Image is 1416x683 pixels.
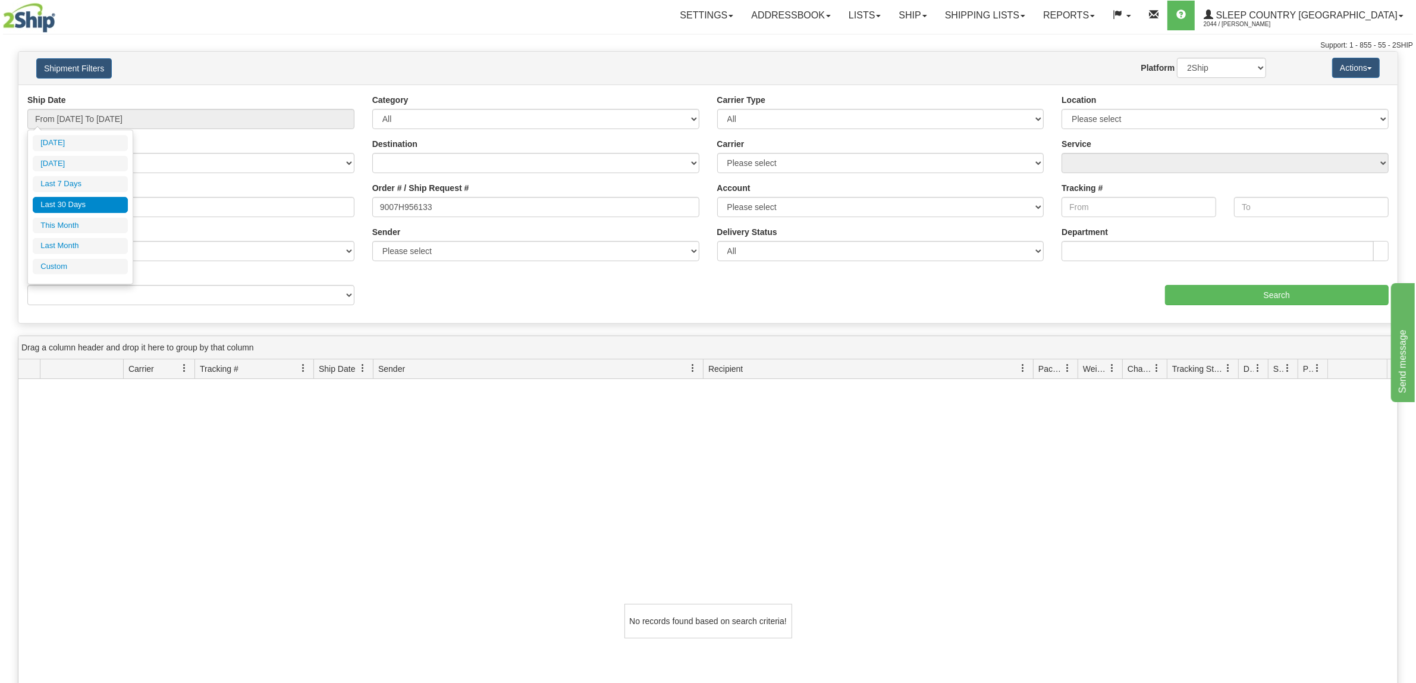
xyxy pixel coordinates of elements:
a: Sleep Country [GEOGRAPHIC_DATA] 2044 / [PERSON_NAME] [1195,1,1412,30]
a: Shipping lists [936,1,1034,30]
div: Send message [9,7,110,21]
span: Pickup Status [1303,363,1313,375]
a: Packages filter column settings [1057,358,1078,378]
a: Tracking # filter column settings [293,358,313,378]
a: Pickup Status filter column settings [1307,358,1327,378]
span: Shipment Issues [1273,363,1283,375]
li: This Month [33,218,128,234]
span: 2044 / [PERSON_NAME] [1204,18,1293,30]
label: Department [1062,226,1108,238]
span: Weight [1083,363,1108,375]
li: [DATE] [33,135,128,151]
a: Delivery Status filter column settings [1248,358,1268,378]
a: Carrier filter column settings [174,358,194,378]
a: Ship [890,1,935,30]
a: Weight filter column settings [1102,358,1122,378]
span: Tracking Status [1172,363,1224,375]
a: Lists [840,1,890,30]
label: Service [1062,138,1091,150]
a: Sender filter column settings [683,358,703,378]
span: Carrier [128,363,154,375]
span: Delivery Status [1244,363,1254,375]
div: No records found based on search criteria! [624,604,792,638]
li: Last 30 Days [33,197,128,213]
a: Charge filter column settings [1147,358,1167,378]
a: Reports [1034,1,1104,30]
a: Ship Date filter column settings [353,358,373,378]
li: Custom [33,259,128,275]
label: Order # / Ship Request # [372,182,469,194]
button: Shipment Filters [36,58,112,79]
span: Ship Date [319,363,355,375]
span: Tracking # [200,363,238,375]
input: Search [1165,285,1389,305]
label: Location [1062,94,1096,106]
a: Addressbook [742,1,840,30]
iframe: chat widget [1389,281,1415,402]
a: Settings [671,1,742,30]
label: Category [372,94,409,106]
label: Carrier Type [717,94,765,106]
label: Delivery Status [717,226,777,238]
label: Platform [1141,62,1175,74]
li: [DATE] [33,156,128,172]
span: Sleep Country [GEOGRAPHIC_DATA] [1213,10,1398,20]
a: Recipient filter column settings [1013,358,1033,378]
div: Support: 1 - 855 - 55 - 2SHIP [3,40,1413,51]
label: Sender [372,226,400,238]
a: Tracking Status filter column settings [1218,358,1238,378]
label: Ship Date [27,94,66,106]
div: grid grouping header [18,336,1398,359]
label: Destination [372,138,417,150]
img: logo2044.jpg [3,3,55,33]
input: From [1062,197,1216,217]
a: Shipment Issues filter column settings [1277,358,1298,378]
span: Sender [378,363,405,375]
label: Tracking # [1062,182,1103,194]
input: To [1234,197,1389,217]
span: Recipient [708,363,743,375]
span: Packages [1038,363,1063,375]
li: Last Month [33,238,128,254]
label: Carrier [717,138,745,150]
li: Last 7 Days [33,176,128,192]
span: Charge [1128,363,1153,375]
button: Actions [1332,58,1380,78]
label: Account [717,182,751,194]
